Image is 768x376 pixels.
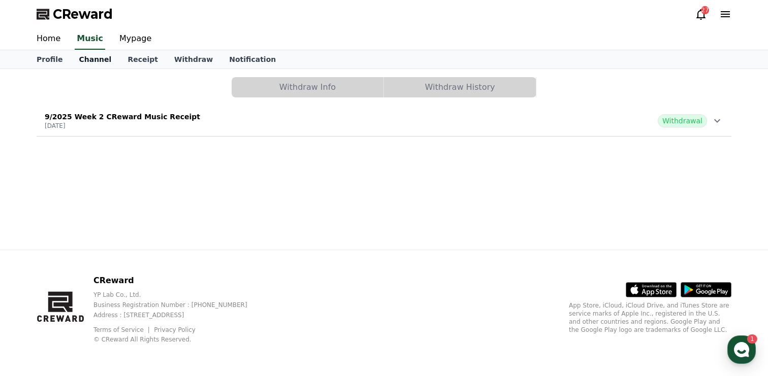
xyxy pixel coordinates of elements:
[166,50,221,69] a: Withdraw
[28,28,69,50] a: Home
[71,50,119,69] a: Channel
[111,28,159,50] a: Mypage
[384,77,536,97] button: Withdraw History
[93,301,264,309] p: Business Registration Number : [PHONE_NUMBER]
[154,326,196,333] a: Privacy Policy
[150,307,175,315] span: Settings
[26,307,44,315] span: Home
[93,291,264,299] p: YP Lab Co., Ltd.
[695,8,707,20] a: 27
[37,106,731,136] button: 9/2025 Week 2 CReward Music Receipt [DATE] Withdrawal
[45,122,200,130] p: [DATE]
[93,275,264,287] p: CReward
[569,301,731,334] p: App Store, iCloud, iCloud Drive, and iTunes Store are service marks of Apple Inc., registered in ...
[103,291,107,299] span: 1
[84,307,114,316] span: Messages
[67,292,131,317] a: 1Messages
[232,77,383,97] button: Withdraw Info
[75,28,105,50] a: Music
[658,114,707,127] span: Withdrawal
[232,77,384,97] a: Withdraw Info
[701,6,709,14] div: 27
[37,6,113,22] a: CReward
[45,112,200,122] p: 9/2025 Week 2 CReward Music Receipt
[53,6,113,22] span: CReward
[3,292,67,317] a: Home
[221,50,284,69] a: Notification
[28,50,71,69] a: Profile
[93,326,151,333] a: Terms of Service
[93,311,264,319] p: Address : [STREET_ADDRESS]
[131,292,195,317] a: Settings
[93,335,264,344] p: © CReward All Rights Reserved.
[119,50,166,69] a: Receipt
